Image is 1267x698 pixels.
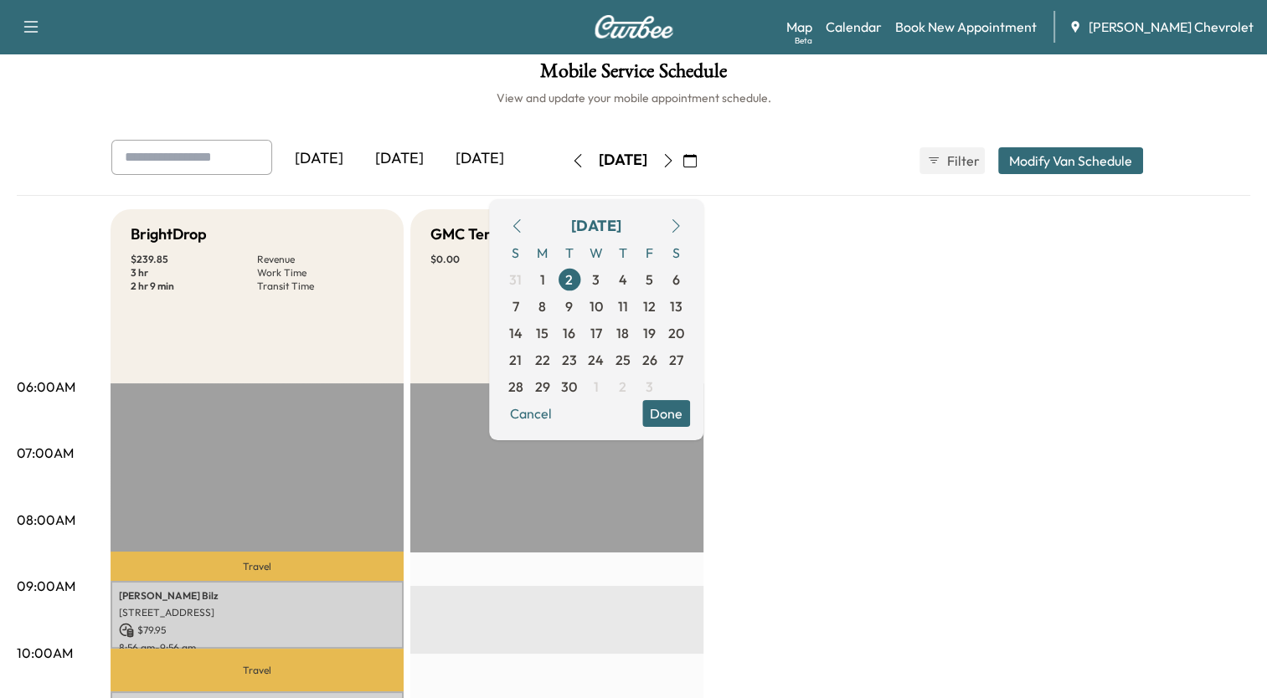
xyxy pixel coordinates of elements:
p: [STREET_ADDRESS] [119,606,395,619]
span: 25 [615,350,631,370]
p: $ 239.85 [131,253,257,266]
span: 7 [512,296,519,316]
p: Transit Time [257,280,384,293]
span: 8 [538,296,546,316]
span: 2 [619,377,626,397]
span: 2 [565,269,573,290]
button: Filter [919,147,985,174]
p: Work Time [257,266,384,280]
span: 3 [646,377,653,397]
p: 2 hr 9 min [131,280,257,293]
span: M [529,239,556,266]
span: T [610,239,636,266]
span: 3 [592,269,600,290]
span: 1 [594,377,599,397]
span: 29 [535,377,550,397]
span: 11 [618,296,628,316]
span: 21 [509,350,522,370]
p: 3 hr [131,266,257,280]
div: Beta [795,34,812,47]
span: Filter [947,151,977,171]
span: 4 [619,269,627,290]
div: [DATE] [440,140,520,178]
span: 15 [536,323,549,343]
span: 1 [540,269,545,290]
p: 08:00AM [17,510,75,530]
span: 5 [646,269,653,290]
button: Cancel [502,400,559,427]
p: [PERSON_NAME] Bilz [119,589,395,603]
p: Travel [111,552,404,581]
p: 10:00AM [17,643,73,663]
span: 31 [509,269,522,290]
p: $ 79.95 [119,623,395,638]
span: 9 [565,296,573,316]
div: [DATE] [359,140,440,178]
p: 8:56 am - 9:56 am [119,641,395,654]
p: Travel [111,649,404,691]
p: 09:00AM [17,576,75,596]
span: S [502,239,529,266]
img: Curbee Logo [594,15,674,38]
span: T [556,239,583,266]
span: 16 [563,323,575,343]
span: 24 [588,350,604,370]
span: 14 [509,323,523,343]
span: [PERSON_NAME] Chevrolet [1089,17,1254,37]
span: S [663,239,690,266]
span: 26 [642,350,657,370]
p: $ 0.00 [430,253,557,266]
a: Book New Appointment [895,17,1037,37]
span: 30 [561,377,577,397]
h5: GMC Terrain [430,223,518,246]
span: 12 [643,296,656,316]
span: 18 [616,323,629,343]
span: 10 [590,296,603,316]
a: MapBeta [786,17,812,37]
h5: BrightDrop [131,223,207,246]
span: F [636,239,663,266]
p: 06:00AM [17,377,75,397]
button: Done [642,400,690,427]
div: [DATE] [279,140,359,178]
span: 13 [670,296,682,316]
span: 27 [669,350,683,370]
p: Revenue [257,253,384,266]
div: [DATE] [599,150,647,171]
span: W [583,239,610,266]
p: 07:00AM [17,443,74,463]
h1: Mobile Service Schedule [17,61,1250,90]
span: 23 [562,350,577,370]
span: 17 [590,323,602,343]
a: Calendar [826,17,882,37]
span: 22 [535,350,550,370]
h6: View and update your mobile appointment schedule. [17,90,1250,106]
span: 19 [643,323,656,343]
button: Modify Van Schedule [998,147,1143,174]
span: 20 [668,323,684,343]
span: 28 [508,377,523,397]
div: [DATE] [571,214,621,238]
span: 6 [672,269,680,290]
